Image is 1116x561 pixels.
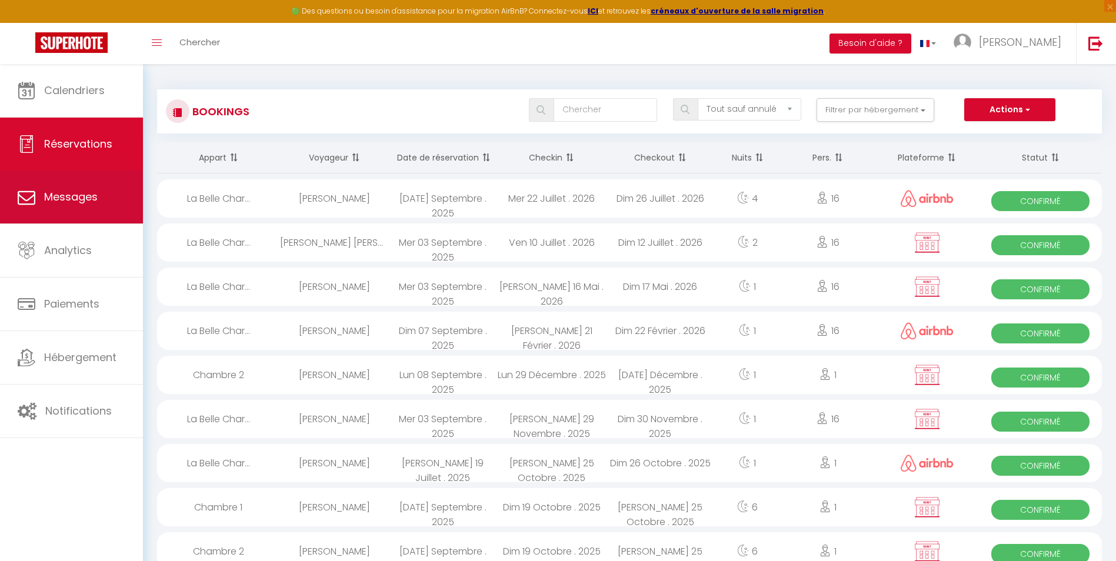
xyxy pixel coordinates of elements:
th: Sort by checkout [606,142,715,173]
button: Filtrer par hébergement [817,98,934,122]
span: Chercher [179,36,220,48]
a: Chercher [171,23,229,64]
span: Messages [44,189,98,204]
span: Paiements [44,296,99,311]
img: Super Booking [35,32,108,53]
button: Actions [964,98,1055,122]
button: Besoin d'aide ? [829,34,911,54]
img: ... [954,34,971,51]
span: Analytics [44,243,92,258]
img: logout [1088,36,1103,51]
th: Sort by channel [875,142,980,173]
span: Calendriers [44,83,105,98]
th: Sort by nights [715,142,781,173]
span: Hébergement [44,350,116,365]
button: Ouvrir le widget de chat LiveChat [9,5,45,40]
span: Réservations [44,136,112,151]
th: Sort by status [979,142,1102,173]
h3: Bookings [189,98,249,125]
th: Sort by guest [280,142,389,173]
th: Sort by people [781,142,875,173]
span: Notifications [45,403,112,418]
a: créneaux d'ouverture de la salle migration [651,6,824,16]
iframe: Chat [1066,508,1107,552]
a: ... [PERSON_NAME] [945,23,1076,64]
th: Sort by booking date [388,142,497,173]
th: Sort by rentals [157,142,280,173]
th: Sort by checkin [497,142,606,173]
span: [PERSON_NAME] [979,35,1061,49]
input: Chercher [554,98,658,122]
a: ICI [588,6,598,16]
